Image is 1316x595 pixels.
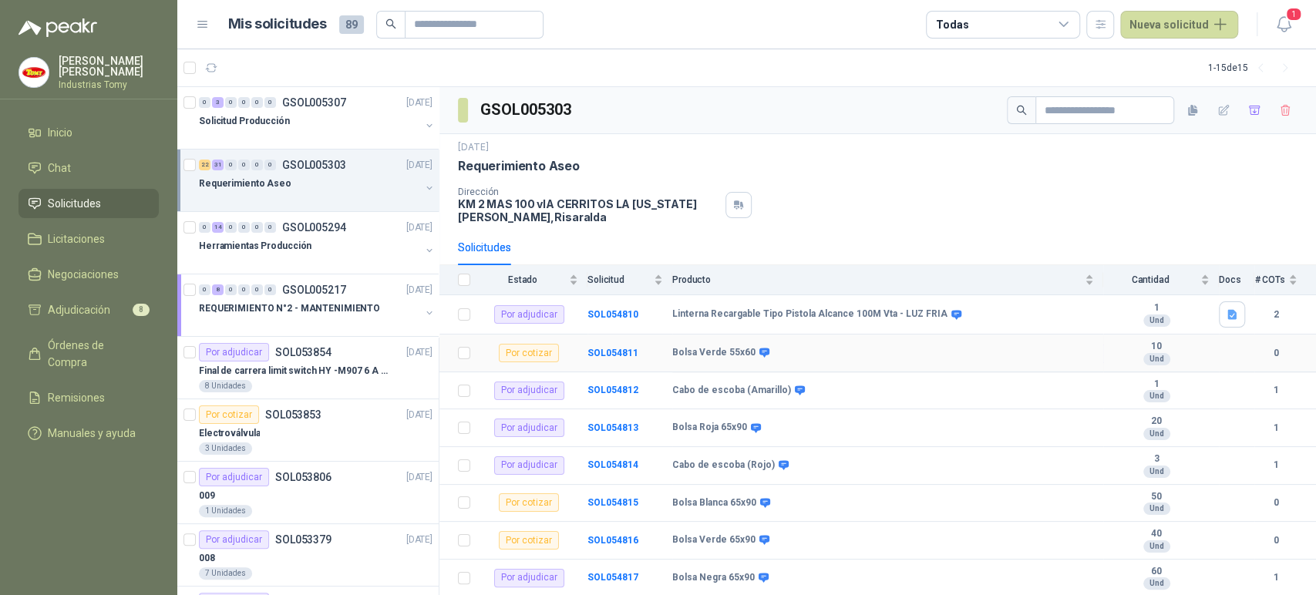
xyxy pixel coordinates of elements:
[1103,302,1210,314] b: 1
[587,422,638,433] a: SOL054813
[1103,265,1219,295] th: Cantidad
[228,13,327,35] h1: Mis solicitudes
[587,535,638,546] a: SOL054816
[494,419,564,437] div: Por adjudicar
[1143,353,1170,365] div: Und
[19,118,159,147] a: Inicio
[48,301,110,318] span: Adjudicación
[672,385,791,397] b: Cabo de escoba (Amarillo)
[48,195,101,212] span: Solicitudes
[264,222,276,233] div: 0
[1219,265,1254,295] th: Docs
[406,408,432,422] p: [DATE]
[275,347,332,358] p: SOL053854
[587,385,638,395] a: SOL054812
[1143,577,1170,590] div: Und
[480,274,566,285] span: Estado
[1103,378,1210,391] b: 1
[212,160,224,170] div: 31
[499,493,559,512] div: Por cotizar
[1254,346,1297,361] b: 0
[499,344,559,362] div: Por cotizar
[199,114,290,129] p: Solicitud Producción
[264,97,276,108] div: 0
[1254,570,1297,585] b: 1
[199,505,252,517] div: 1 Unidades
[672,265,1103,295] th: Producto
[1120,11,1238,39] button: Nueva solicitud
[19,224,159,254] a: Licitaciones
[1270,11,1297,39] button: 1
[199,489,215,503] p: 009
[19,331,159,377] a: Órdenes de Compra
[672,572,755,584] b: Bolsa Negra 65x90
[282,160,346,170] p: GSOL005303
[19,419,159,448] a: Manuales y ayuda
[48,425,136,442] span: Manuales y ayuda
[19,153,159,183] a: Chat
[936,16,968,33] div: Todas
[672,459,775,472] b: Cabo de escoba (Rojo)
[339,15,364,34] span: 89
[225,222,237,233] div: 0
[212,97,224,108] div: 3
[1143,540,1170,553] div: Und
[406,158,432,173] p: [DATE]
[199,468,269,486] div: Por adjudicar
[199,551,215,566] p: 008
[458,239,511,256] div: Solicitudes
[199,426,260,441] p: Electroválvula
[19,58,49,87] img: Company Logo
[1103,491,1210,503] b: 50
[1254,458,1297,472] b: 1
[480,98,574,122] h3: GSOL005303
[282,284,346,295] p: GSOL005217
[199,284,210,295] div: 0
[1103,453,1210,466] b: 3
[19,295,159,324] a: Adjudicación8
[1143,466,1170,478] div: Und
[587,348,638,358] a: SOL054811
[48,230,105,247] span: Licitaciones
[48,389,105,406] span: Remisiones
[1254,274,1285,285] span: # COTs
[672,347,756,359] b: Bolsa Verde 55x60
[672,497,756,509] b: Bolsa Blanca 65x90
[587,572,638,583] b: SOL054817
[672,274,1082,285] span: Producto
[238,222,250,233] div: 0
[1103,341,1210,353] b: 10
[251,97,263,108] div: 0
[19,189,159,218] a: Solicitudes
[494,456,564,475] div: Por adjudicar
[587,497,638,508] a: SOL054815
[275,472,332,482] p: SOL053806
[251,284,263,295] div: 0
[264,160,276,170] div: 0
[238,284,250,295] div: 0
[177,524,439,587] a: Por adjudicarSOL053379[DATE] 0087 Unidades
[1254,265,1316,295] th: # COTs
[199,160,210,170] div: 22
[385,18,396,29] span: search
[1103,415,1210,428] b: 20
[1208,55,1297,80] div: 1 - 15 de 15
[199,222,210,233] div: 0
[587,265,672,295] th: Solicitud
[199,97,210,108] div: 0
[177,337,439,399] a: Por adjudicarSOL053854[DATE] Final de carrera limit switch HY -M907 6 A - 250 V a.c8 Unidades
[1016,105,1027,116] span: search
[1254,496,1297,510] b: 0
[133,304,150,316] span: 8
[1143,428,1170,440] div: Und
[494,305,564,324] div: Por adjudicar
[1254,383,1297,398] b: 1
[265,409,321,420] p: SOL053853
[251,160,263,170] div: 0
[458,158,580,174] p: Requerimiento Aseo
[199,218,436,267] a: 0 14 0 0 0 0 GSOL005294[DATE] Herramientas Producción
[225,97,237,108] div: 0
[199,156,436,205] a: 22 31 0 0 0 0 GSOL005303[DATE] Requerimiento Aseo
[238,97,250,108] div: 0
